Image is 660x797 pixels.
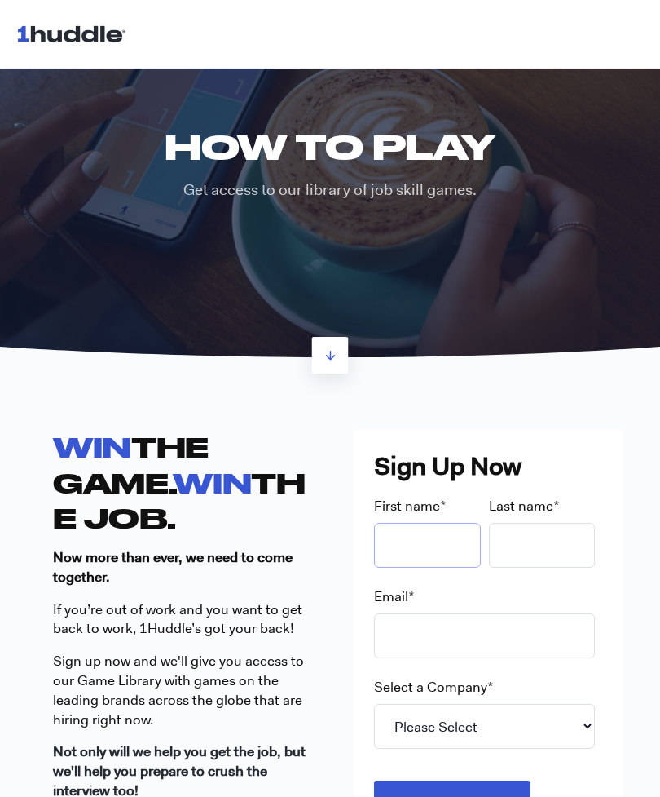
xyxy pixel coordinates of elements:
[173,467,251,498] span: WIN
[489,497,553,515] span: Last name
[53,600,302,638] span: If you’re out of work and you want to get back to work, 1Huddle’s got your back!
[374,587,408,605] span: Email
[53,548,293,586] strong: Now more than ever, we need to come together.
[53,652,323,729] p: S
[102,179,558,201] p: Get access to our library of job skill games.
[102,127,558,166] h1: HOW TO PLAY
[53,652,304,728] span: ign up now and we'll give you access to our Game Library with games on the leading brands across ...
[16,18,133,49] img: 1huddle
[374,678,487,696] span: Select a Company
[53,431,306,533] strong: THE GAME. THE JOB.
[53,431,131,463] span: WIN
[374,497,440,515] span: First name
[374,449,603,484] h3: Sign Up Now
